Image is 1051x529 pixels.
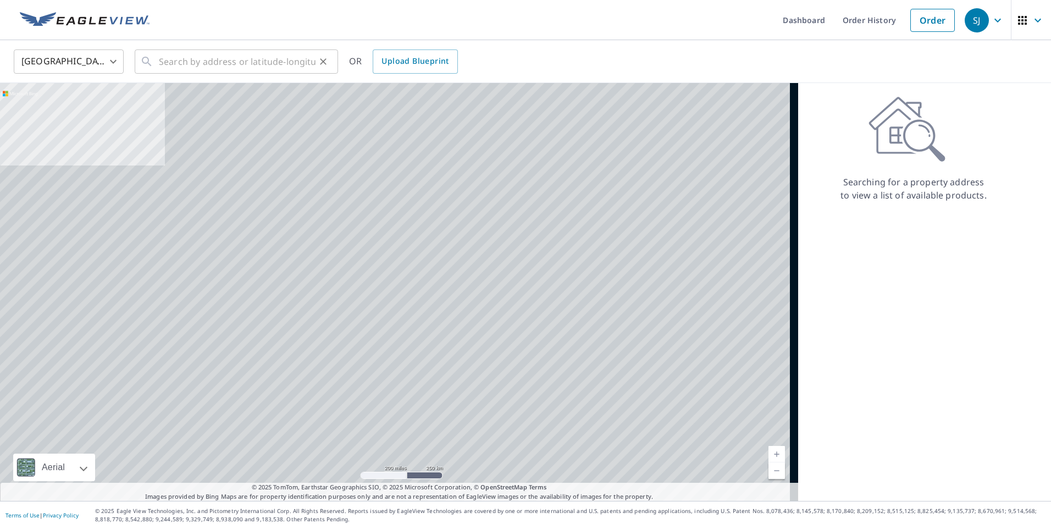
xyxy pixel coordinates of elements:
div: [GEOGRAPHIC_DATA] [14,46,124,77]
a: Current Level 5, Zoom Out [768,462,785,479]
a: Terms [529,483,547,491]
span: © 2025 TomTom, Earthstar Geographics SIO, © 2025 Microsoft Corporation, © [252,483,547,492]
button: Clear [316,54,331,69]
p: | [5,512,79,519]
div: OR [349,49,458,74]
a: Order [910,9,955,32]
input: Search by address or latitude-longitude [159,46,316,77]
a: OpenStreetMap [480,483,527,491]
div: SJ [965,8,989,32]
div: Aerial [13,454,95,481]
a: Privacy Policy [43,511,79,519]
img: EV Logo [20,12,150,29]
p: © 2025 Eagle View Technologies, Inc. and Pictometry International Corp. All Rights Reserved. Repo... [95,507,1046,524]
p: Searching for a property address to view a list of available products. [840,175,987,202]
a: Upload Blueprint [373,49,457,74]
a: Current Level 5, Zoom In [768,446,785,462]
div: Aerial [38,454,68,481]
span: Upload Blueprint [381,54,449,68]
a: Terms of Use [5,511,40,519]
